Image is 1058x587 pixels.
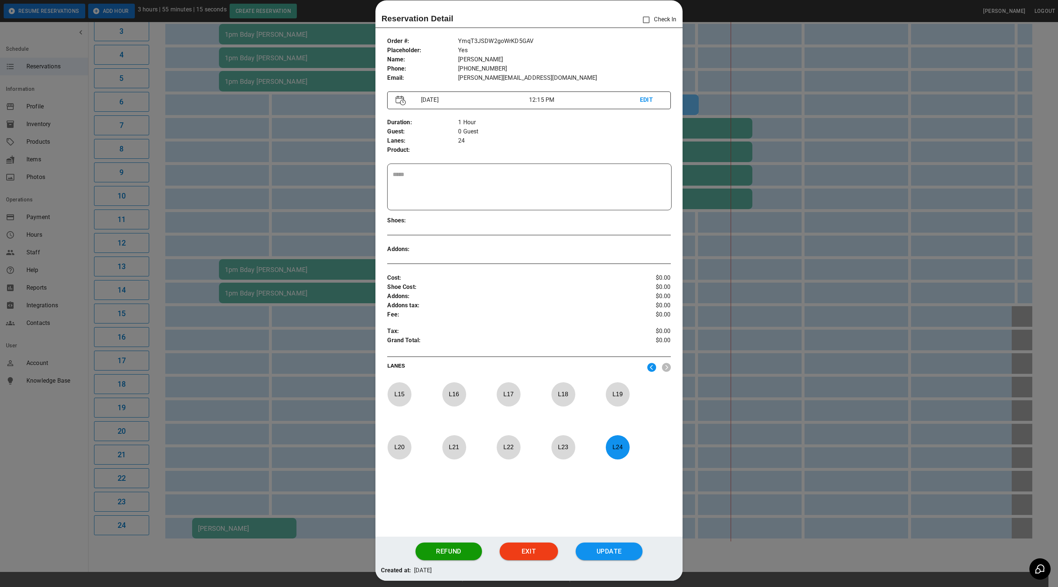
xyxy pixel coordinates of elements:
[387,301,623,310] p: Addons tax :
[605,439,630,456] p: L 24
[458,118,670,127] p: 1 Hour
[662,363,671,372] img: right2.png
[458,74,670,83] p: [PERSON_NAME][EMAIL_ADDRESS][DOMAIN_NAME]
[387,136,458,146] p: Lanes :
[387,216,458,225] p: Shoes :
[387,46,458,55] p: Placeholder :
[458,64,670,74] p: [PHONE_NUMBER]
[387,74,458,83] p: Email :
[387,127,458,136] p: Guest :
[387,386,411,403] p: L 15
[414,566,432,575] p: [DATE]
[442,439,466,456] p: L 21
[623,273,671,283] p: $0.00
[387,146,458,155] p: Product :
[458,136,670,146] p: 24
[387,336,623,347] p: Grand Total :
[458,46,670,55] p: Yes
[418,96,529,104] p: [DATE]
[415,543,482,560] button: Refund
[500,543,558,560] button: Exit
[496,439,521,456] p: L 22
[387,439,411,456] p: L 20
[623,292,671,301] p: $0.00
[381,566,411,575] p: Created at:
[551,439,575,456] p: L 23
[623,336,671,347] p: $0.00
[458,55,670,64] p: [PERSON_NAME]
[605,386,630,403] p: L 19
[623,283,671,292] p: $0.00
[529,96,640,104] p: 12:15 PM
[638,12,676,28] p: Check In
[623,310,671,319] p: $0.00
[387,327,623,336] p: Tax :
[387,292,623,301] p: Addons :
[623,301,671,310] p: $0.00
[387,55,458,64] p: Name :
[496,386,521,403] p: L 17
[647,363,656,372] img: left2.png
[387,37,458,46] p: Order # :
[576,543,643,560] button: Update
[551,386,575,403] p: L 18
[387,362,641,372] p: LANES
[387,310,623,319] p: Fee :
[387,245,458,254] p: Addons :
[387,118,458,127] p: Duration :
[623,327,671,336] p: $0.00
[442,386,466,403] p: L 16
[387,64,458,74] p: Phone :
[396,96,406,105] img: Vector
[381,12,453,25] p: Reservation Detail
[387,273,623,283] p: Cost :
[458,37,670,46] p: YmqT3JSDW2goWrKD5GAV
[387,283,623,292] p: Shoe Cost :
[640,96,662,105] p: EDIT
[458,127,670,136] p: 0 Guest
